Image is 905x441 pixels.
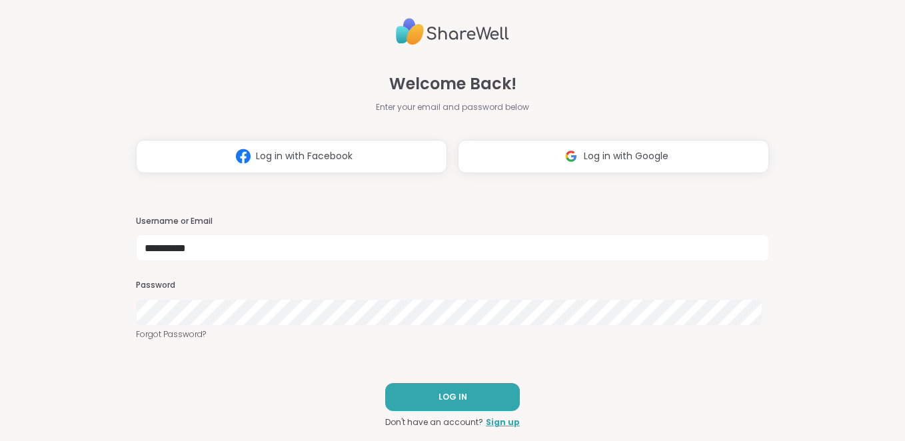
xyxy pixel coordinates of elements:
img: ShareWell Logomark [558,144,584,169]
span: Enter your email and password below [376,101,529,113]
button: Log in with Google [458,140,769,173]
img: ShareWell Logomark [231,144,256,169]
span: Don't have an account? [385,416,483,428]
h3: Password [136,280,770,291]
button: LOG IN [385,383,520,411]
span: LOG IN [439,391,467,403]
h3: Username or Email [136,216,770,227]
a: Forgot Password? [136,328,770,340]
span: Log in with Facebook [256,149,353,163]
span: Welcome Back! [389,72,516,96]
button: Log in with Facebook [136,140,447,173]
a: Sign up [486,416,520,428]
span: Log in with Google [584,149,668,163]
img: ShareWell Logo [396,13,509,51]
